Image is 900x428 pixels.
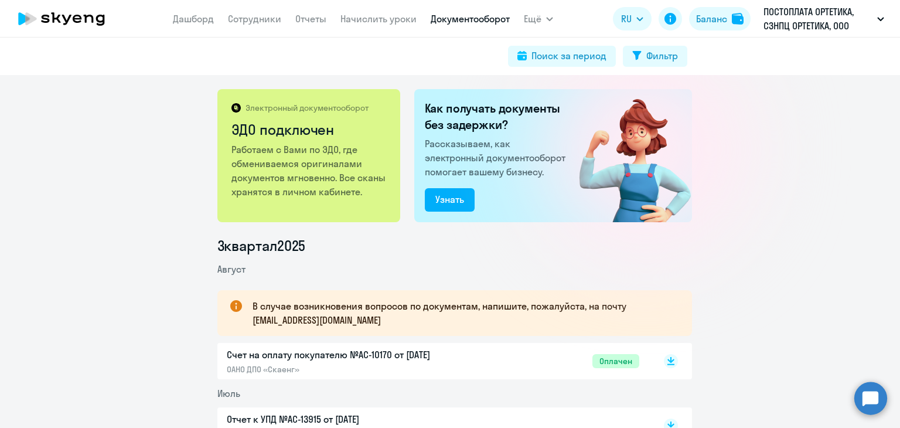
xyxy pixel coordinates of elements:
h2: ЭДО подключен [231,120,388,139]
a: Счет на оплату покупателю №AC-10170 от [DATE]ОАНО ДПО «Скаенг»Оплачен [227,348,639,375]
span: Ещё [524,12,541,26]
li: 3 квартал 2025 [217,236,692,255]
h2: Как получать документы без задержки? [425,100,570,133]
button: Ещё [524,7,553,30]
p: Счет на оплату покупателю №AC-10170 от [DATE] [227,348,473,362]
a: Дашборд [173,13,214,25]
img: connected [560,89,692,222]
span: Оплачен [592,354,639,368]
p: ПОСТОПЛАТА ОРТЕТИКА, СЗНПЦ ОРТЕТИКА, ООО [763,5,872,33]
div: Фильтр [646,49,678,63]
p: Рассказываем, как электронный документооборот помогает вашему бизнесу. [425,137,570,179]
span: RU [621,12,632,26]
a: Начислить уроки [340,13,417,25]
p: В случае возникновения вопросов по документам, напишите, пожалуйста, на почту [EMAIL_ADDRESS][DOM... [253,299,671,327]
div: Поиск за период [531,49,606,63]
button: RU [613,7,652,30]
span: Август [217,263,246,275]
button: ПОСТОПЛАТА ОРТЕТИКА, СЗНПЦ ОРТЕТИКА, ООО [758,5,890,33]
button: Фильтр [623,46,687,67]
a: Отчеты [295,13,326,25]
a: Сотрудники [228,13,281,25]
p: Отчет к УПД №AC-13915 от [DATE] [227,412,473,426]
button: Узнать [425,188,475,212]
span: Июль [217,388,240,399]
p: Работаем с Вами по ЭДО, где обмениваемся оригиналами документов мгновенно. Все сканы хранятся в л... [231,142,388,199]
img: balance [732,13,744,25]
button: Балансbalance [689,7,751,30]
p: Электронный документооборот [246,103,369,113]
a: Документооборот [431,13,510,25]
div: Узнать [435,192,464,206]
p: ОАНО ДПО «Скаенг» [227,364,473,375]
div: Баланс [696,12,727,26]
button: Поиск за период [508,46,616,67]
